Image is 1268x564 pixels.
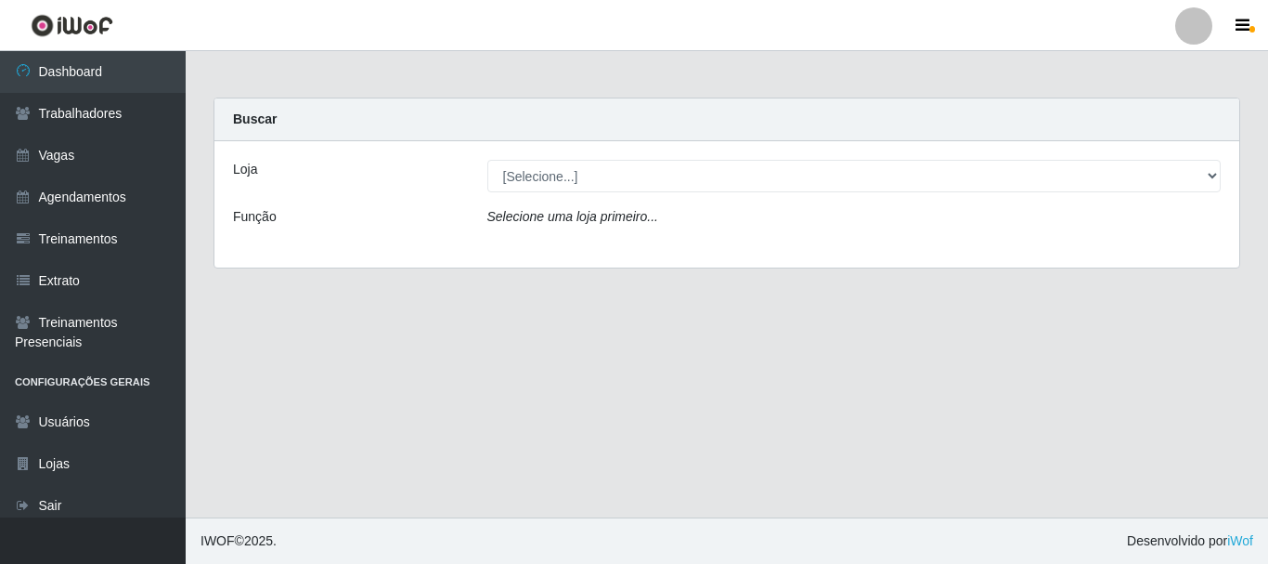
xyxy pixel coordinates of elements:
span: IWOF [201,533,235,548]
label: Função [233,207,277,227]
strong: Buscar [233,111,277,126]
span: Desenvolvido por [1127,531,1253,551]
img: CoreUI Logo [31,14,113,37]
label: Loja [233,160,257,179]
i: Selecione uma loja primeiro... [487,209,658,224]
span: © 2025 . [201,531,277,551]
a: iWof [1227,533,1253,548]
